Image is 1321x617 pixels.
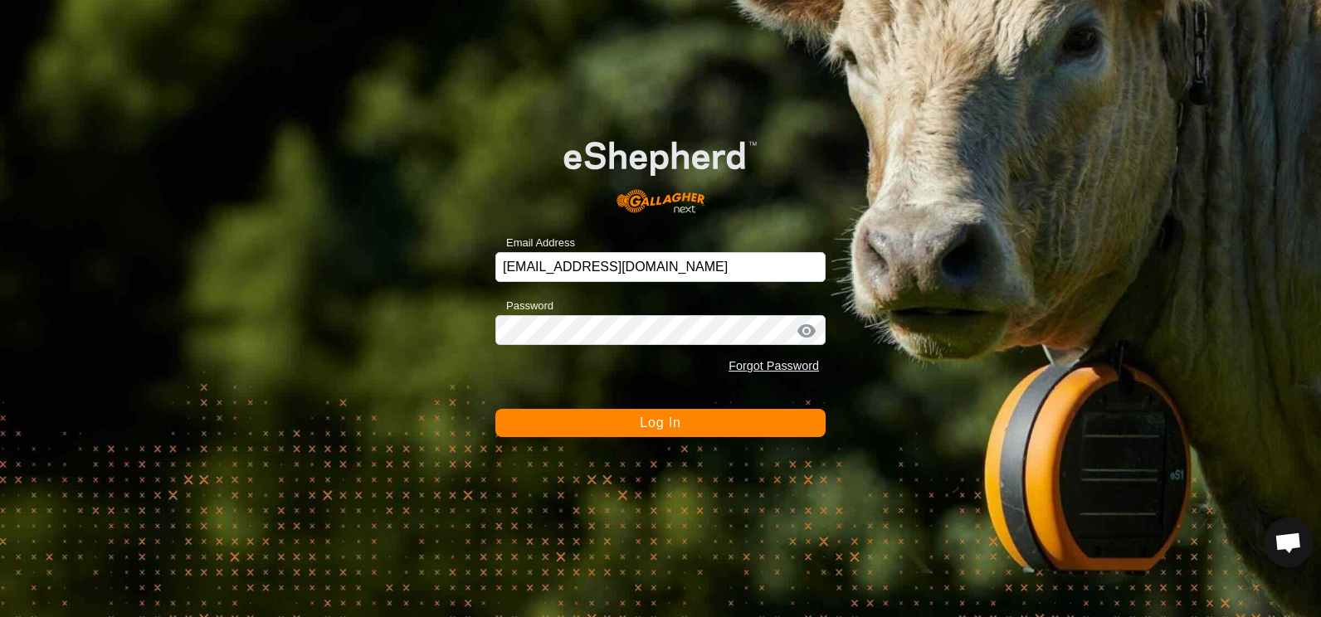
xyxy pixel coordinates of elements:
label: Email Address [495,235,575,251]
img: E-shepherd Logo [529,114,792,226]
span: Log In [640,415,680,430]
input: Email Address [495,252,826,282]
div: Open chat [1264,517,1314,567]
a: Forgot Password [729,359,819,372]
label: Password [495,298,553,314]
button: Log In [495,409,826,437]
